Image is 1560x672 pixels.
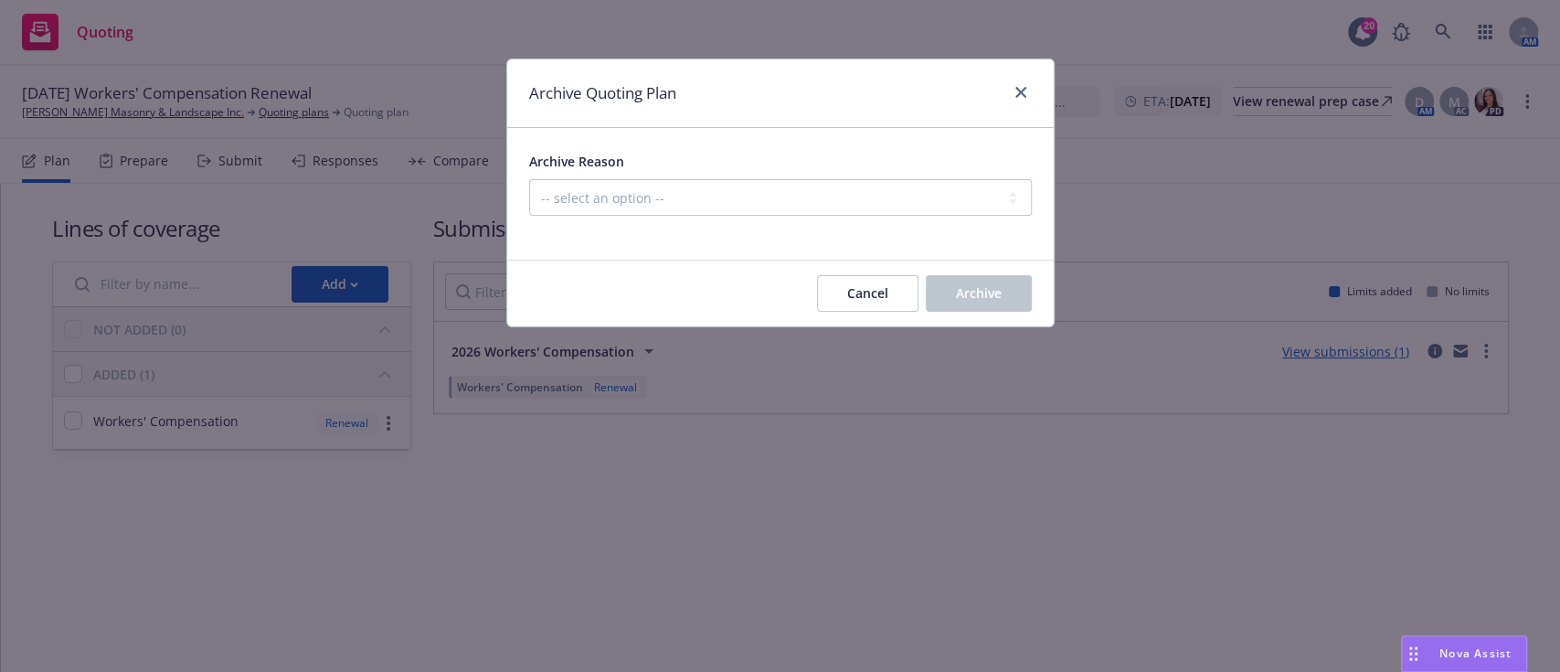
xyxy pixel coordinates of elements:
h1: Archive Quoting Plan [529,81,676,105]
span: Nova Assist [1439,645,1512,661]
a: close [1010,81,1032,103]
span: Cancel [847,284,888,302]
button: Nova Assist [1401,635,1527,672]
button: Archive [926,275,1032,312]
span: Archive [956,284,1002,302]
button: Cancel [817,275,918,312]
div: Drag to move [1402,636,1425,671]
span: Archive Reason [529,153,624,170]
